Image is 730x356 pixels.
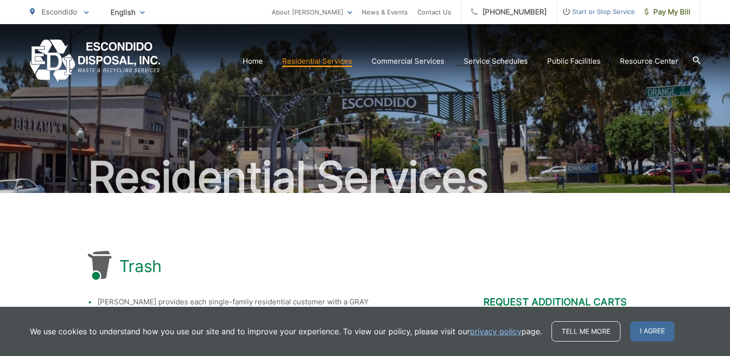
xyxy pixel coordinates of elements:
[30,153,701,202] h2: Residential Services
[103,4,152,21] span: English
[417,6,451,18] a: Contact Us
[272,6,352,18] a: About [PERSON_NAME]
[483,296,643,308] h2: Request Additional Carts
[282,55,352,67] a: Residential Services
[30,40,161,82] a: EDCD logo. Return to the homepage.
[97,296,406,319] li: [PERSON_NAME] provides each single-family residential customer with a GRAY automated cart for wee...
[551,321,620,342] a: Tell me more
[41,7,77,16] span: Escondido
[372,55,444,67] a: Commercial Services
[30,326,542,337] p: We use cookies to understand how you use our site and to improve your experience. To view our pol...
[645,6,690,18] span: Pay My Bill
[547,55,601,67] a: Public Facilities
[630,321,675,342] span: I agree
[464,55,528,67] a: Service Schedules
[470,326,522,337] a: privacy policy
[362,6,408,18] a: News & Events
[119,257,162,276] h1: Trash
[243,55,263,67] a: Home
[620,55,678,67] a: Resource Center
